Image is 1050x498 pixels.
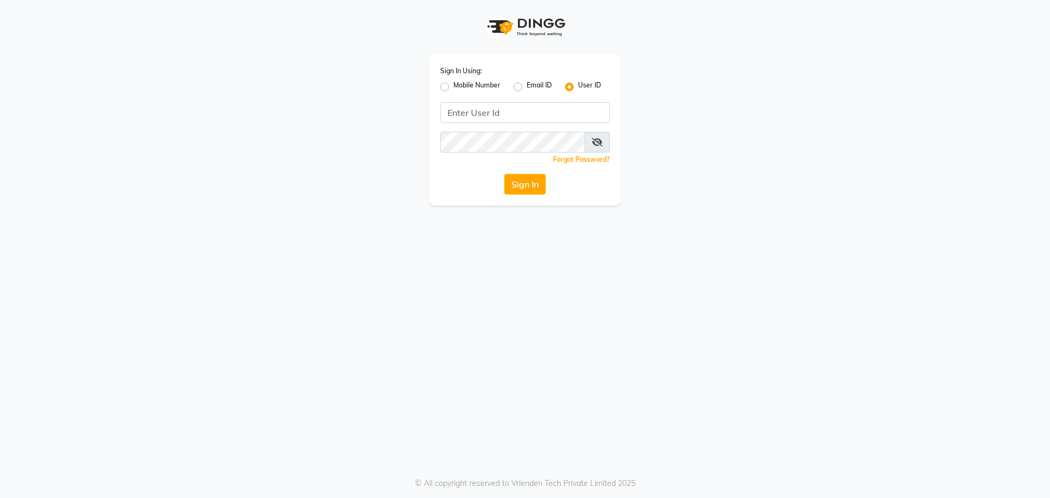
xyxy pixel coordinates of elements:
input: Username [440,102,610,123]
img: logo1.svg [481,11,569,43]
input: Username [440,132,585,153]
label: Sign In Using: [440,66,482,76]
label: Email ID [527,80,552,93]
button: Sign In [504,174,546,195]
label: Mobile Number [453,80,500,93]
label: User ID [578,80,601,93]
a: Forgot Password? [553,155,610,163]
